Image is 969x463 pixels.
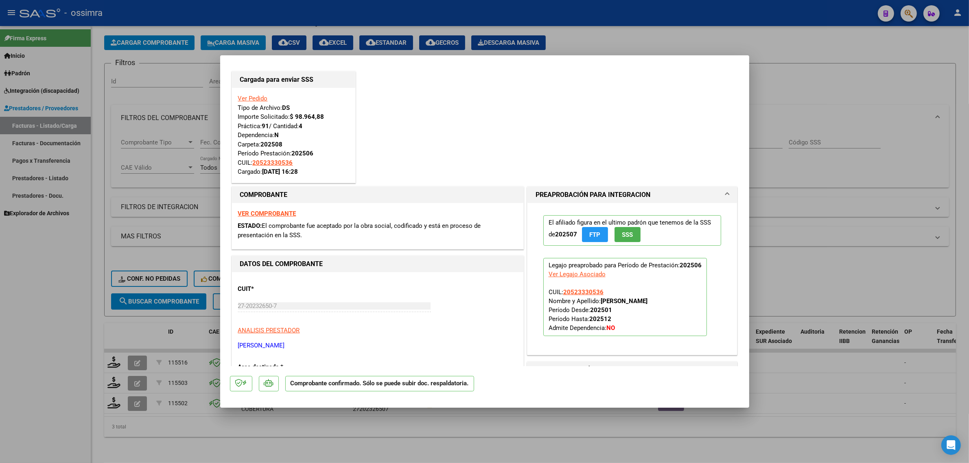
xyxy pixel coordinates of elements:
h1: Cargada para enviar SSS [240,75,347,85]
strong: 202512 [589,315,611,323]
span: CUIL: Nombre y Apellido: Período Desde: Período Hasta: Admite Dependencia: [549,288,647,332]
strong: 4 [299,122,303,130]
button: SSS [615,227,641,242]
strong: N [275,131,279,139]
p: CUIT [238,284,322,294]
span: 20523330536 [253,159,293,166]
strong: 202508 [261,141,283,148]
mat-expansion-panel-header: PREAPROBACIÓN PARA INTEGRACION [527,187,737,203]
a: VER COMPROBANTE [238,210,296,217]
p: [PERSON_NAME] [238,341,517,350]
p: Legajo preaprobado para Período de Prestación: [543,258,707,336]
span: ESTADO: [238,222,262,229]
strong: [DATE] 16:28 [262,168,298,175]
strong: COMPROBANTE [240,191,288,199]
mat-expansion-panel-header: DOCUMENTACIÓN RESPALDATORIA [527,362,737,378]
strong: DATOS DEL COMPROBANTE [240,260,323,268]
strong: 202506 [680,262,702,269]
a: Ver Pedido [238,95,268,102]
strong: DS [282,104,290,111]
span: ANALISIS PRESTADOR [238,327,300,334]
h1: PREAPROBACIÓN PARA INTEGRACION [536,190,650,200]
div: PREAPROBACIÓN PARA INTEGRACION [527,203,737,355]
strong: 202507 [555,231,577,238]
h1: DOCUMENTACIÓN RESPALDATORIA [536,365,654,375]
p: Comprobante confirmado. Sólo se puede subir doc. respaldatoria. [285,376,474,392]
strong: $ 98.964,88 [290,113,324,120]
p: Area destinado * [238,363,322,372]
div: Tipo de Archivo: Importe Solicitado: Práctica: / Cantidad: Dependencia: Carpeta: Período Prestaci... [238,94,349,177]
span: FTP [589,231,600,238]
strong: NO [606,324,615,332]
div: Ver Legajo Asociado [549,270,606,279]
div: Open Intercom Messenger [941,435,961,455]
span: 20523330536 [563,288,604,296]
span: SSS [622,231,633,238]
strong: [PERSON_NAME] [601,297,647,305]
span: El comprobante fue aceptado por la obra social, codificado y está en proceso de presentación en l... [238,222,481,239]
button: FTP [582,227,608,242]
strong: 202501 [590,306,612,314]
strong: 202506 [292,150,314,157]
strong: 91 [262,122,269,130]
p: El afiliado figura en el ultimo padrón que tenemos de la SSS de [543,215,722,246]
